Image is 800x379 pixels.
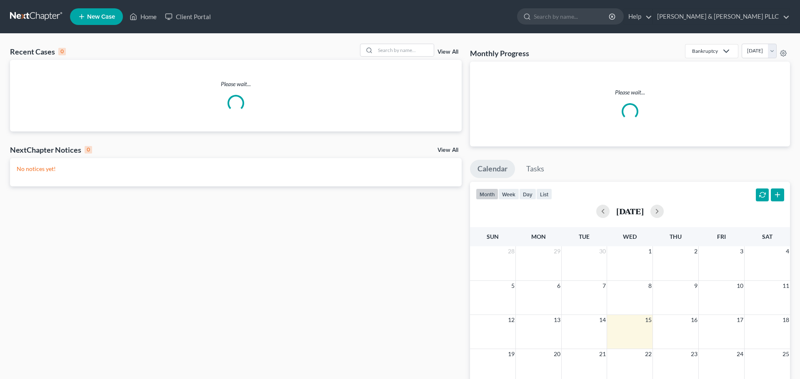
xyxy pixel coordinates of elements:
div: Recent Cases [10,47,66,57]
p: Please wait... [10,80,462,88]
span: 6 [556,281,561,291]
a: Calendar [470,160,515,178]
span: 17 [736,315,744,325]
span: 25 [782,349,790,359]
a: Home [125,9,161,24]
div: 0 [58,48,66,55]
span: 19 [507,349,515,359]
input: Search by name... [375,44,434,56]
span: 16 [690,315,698,325]
a: View All [437,49,458,55]
span: Thu [670,233,682,240]
span: 11 [782,281,790,291]
span: Sat [762,233,772,240]
a: Client Portal [161,9,215,24]
span: Fri [717,233,726,240]
span: 2 [693,246,698,256]
span: 28 [507,246,515,256]
span: 7 [602,281,607,291]
input: Search by name... [534,9,610,24]
h3: Monthly Progress [470,48,529,58]
span: 18 [782,315,790,325]
span: Wed [623,233,637,240]
span: 9 [693,281,698,291]
span: Mon [531,233,546,240]
h2: [DATE] [616,207,644,216]
button: week [498,188,519,200]
a: View All [437,147,458,153]
button: day [519,188,536,200]
p: No notices yet! [17,165,455,173]
span: 12 [507,315,515,325]
span: 20 [553,349,561,359]
a: Tasks [519,160,552,178]
span: 24 [736,349,744,359]
span: 5 [510,281,515,291]
span: New Case [87,14,115,20]
span: 4 [785,246,790,256]
p: Please wait... [477,88,783,97]
button: month [476,188,498,200]
span: 30 [598,246,607,256]
span: 13 [553,315,561,325]
span: 15 [644,315,652,325]
a: Help [624,9,652,24]
div: 0 [85,146,92,154]
span: 1 [647,246,652,256]
a: [PERSON_NAME] & [PERSON_NAME] PLLC [653,9,790,24]
span: Sun [487,233,499,240]
span: 21 [598,349,607,359]
span: 14 [598,315,607,325]
span: 23 [690,349,698,359]
span: 29 [553,246,561,256]
div: Bankruptcy [692,47,718,54]
span: 10 [736,281,744,291]
div: NextChapter Notices [10,145,92,155]
span: 3 [739,246,744,256]
span: 22 [644,349,652,359]
span: Tue [579,233,590,240]
button: list [536,188,552,200]
span: 8 [647,281,652,291]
